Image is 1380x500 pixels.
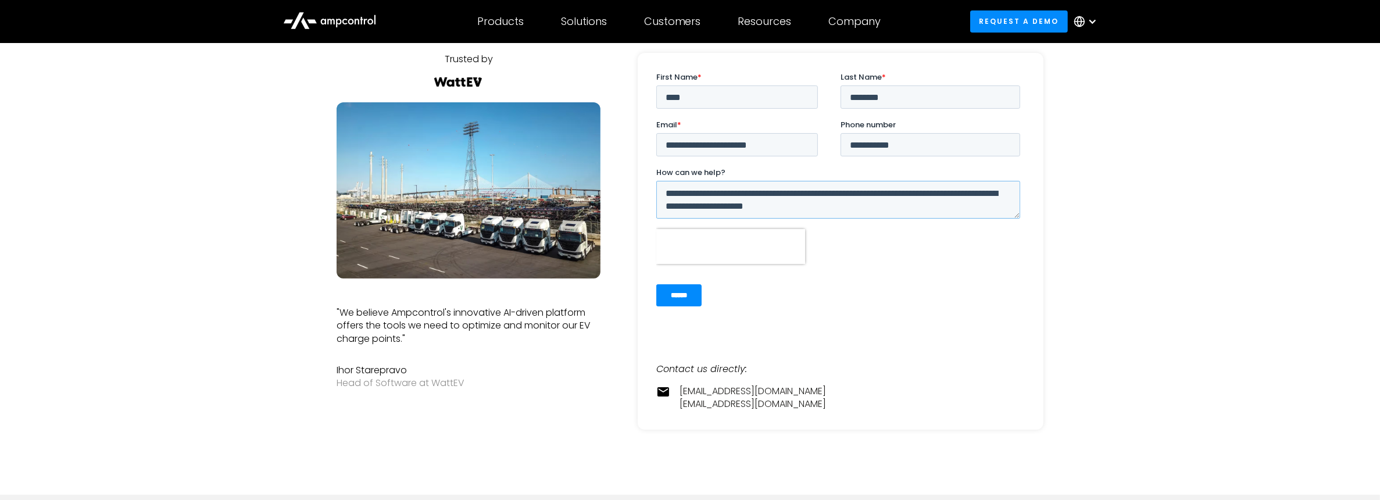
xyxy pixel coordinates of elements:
div: Company [829,15,881,28]
iframe: Form 0 [656,72,1025,316]
div: Ihor Starepravo [337,364,600,377]
div: Resources [738,15,792,28]
a: [EMAIL_ADDRESS][DOMAIN_NAME] [680,385,826,398]
div: Products [477,15,524,28]
div: Head of Software at WattEV [337,377,600,390]
img: Watt EV Logo Real [432,77,484,87]
div: Solutions [561,15,607,28]
p: "We believe Ampcontrol's innovative AI-driven platform offers the tools we need to optimize and m... [337,306,600,345]
div: Customers [644,15,701,28]
div: Trusted by [445,53,493,66]
a: Request a demo [970,10,1068,32]
div: Contact us directly: [656,363,1025,376]
a: [EMAIL_ADDRESS][DOMAIN_NAME] [680,398,826,410]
